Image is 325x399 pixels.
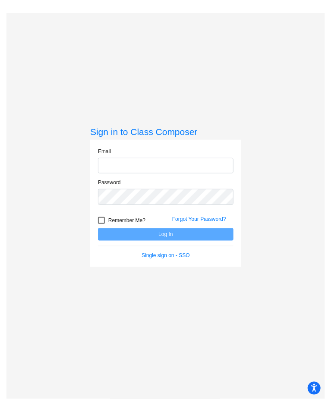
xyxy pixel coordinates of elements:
h3: Sign in to Class Composer [90,126,241,137]
button: Log In [98,228,233,241]
a: Forgot Your Password? [172,216,226,222]
a: Single sign on - SSO [142,252,189,258]
label: Password [98,179,121,186]
label: Email [98,148,111,155]
span: Remember Me? [108,215,145,226]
